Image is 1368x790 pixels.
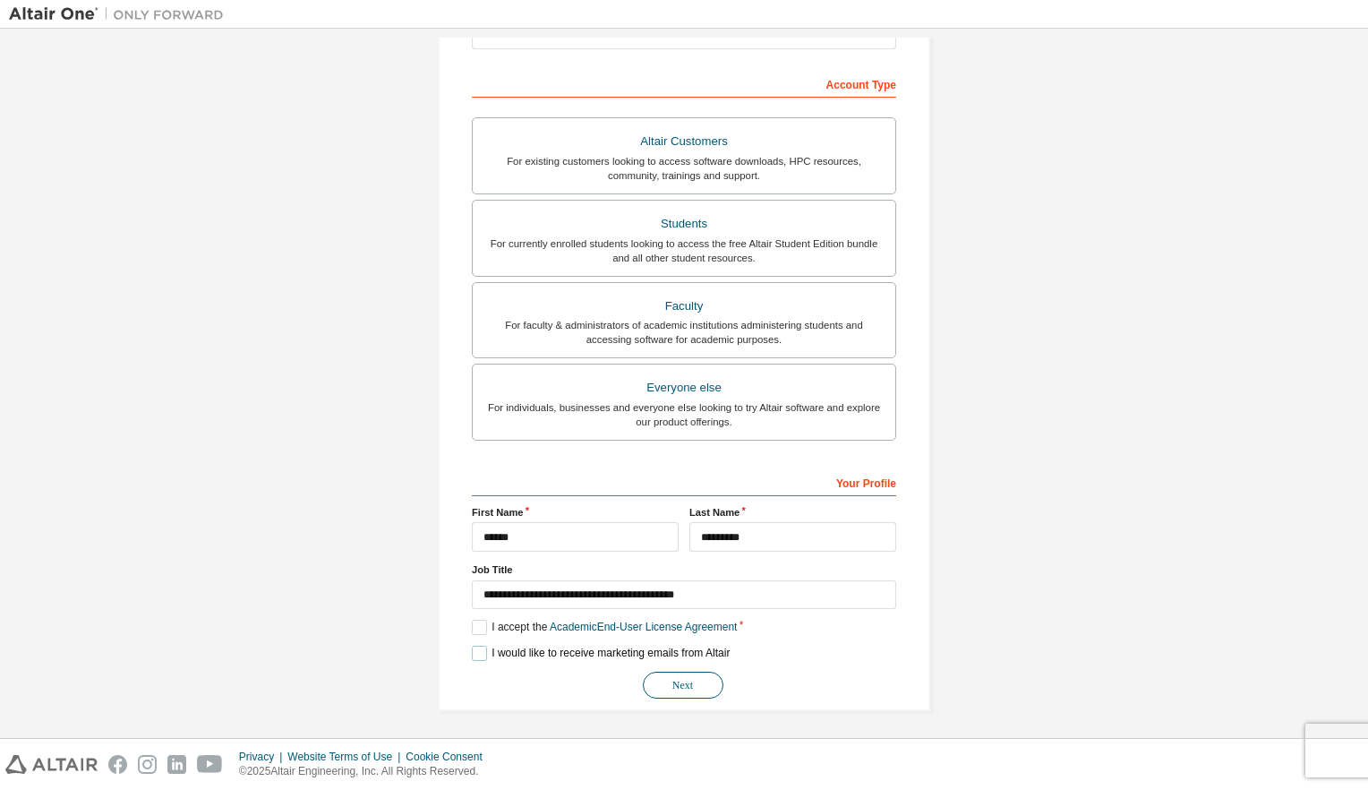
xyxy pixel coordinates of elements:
button: Next [643,672,723,699]
div: Faculty [483,294,885,319]
div: For individuals, businesses and everyone else looking to try Altair software and explore our prod... [483,400,885,429]
img: instagram.svg [138,755,157,774]
div: Website Terms of Use [287,750,406,764]
label: First Name [472,505,679,520]
label: I accept the [472,620,737,635]
div: For currently enrolled students looking to access the free Altair Student Edition bundle and all ... [483,236,885,265]
div: Cookie Consent [406,750,492,764]
img: linkedin.svg [167,755,186,774]
p: © 2025 Altair Engineering, Inc. All Rights Reserved. [239,764,493,779]
img: facebook.svg [108,755,127,774]
div: Everyone else [483,375,885,400]
div: Altair Customers [483,129,885,154]
img: youtube.svg [197,755,223,774]
div: Your Profile [472,468,896,496]
img: altair_logo.svg [5,755,98,774]
div: Privacy [239,750,287,764]
div: For faculty & administrators of academic institutions administering students and accessing softwa... [483,318,885,347]
label: Job Title [472,562,896,577]
label: I would like to receive marketing emails from Altair [472,646,730,661]
a: Academic End-User License Agreement [550,621,737,633]
div: Students [483,211,885,236]
div: For existing customers looking to access software downloads, HPC resources, community, trainings ... [483,154,885,183]
div: Account Type [472,69,896,98]
label: Last Name [689,505,896,520]
img: Altair One [9,5,233,23]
